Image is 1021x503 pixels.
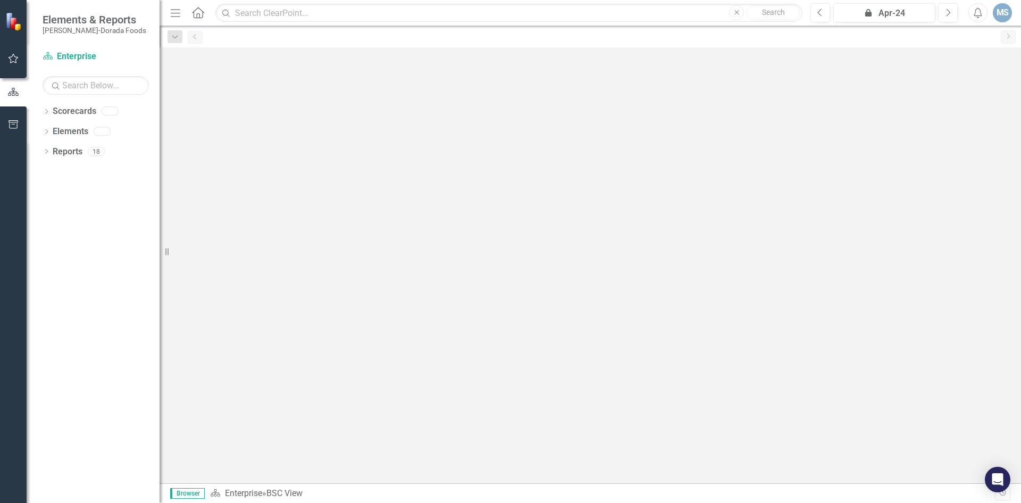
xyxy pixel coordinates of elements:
a: Reports [53,146,82,158]
button: Search [747,5,800,20]
input: Search Below... [43,76,149,95]
div: Apr-24 [837,7,932,20]
a: Scorecards [53,105,96,118]
input: Search ClearPoint... [215,4,802,22]
div: 18 [88,147,105,156]
span: Search [762,8,785,17]
div: » [210,488,995,500]
a: Enterprise [43,51,149,63]
a: Elements [53,126,88,138]
img: ClearPoint Strategy [5,12,24,30]
a: Enterprise [225,488,262,498]
button: Apr-24 [833,3,935,22]
div: BSC View [266,488,303,498]
span: Elements & Reports [43,13,146,26]
button: MS [993,3,1012,22]
small: [PERSON_NAME]-Dorada Foods [43,26,146,35]
div: Open Intercom Messenger [985,467,1010,492]
span: Browser [170,488,205,499]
